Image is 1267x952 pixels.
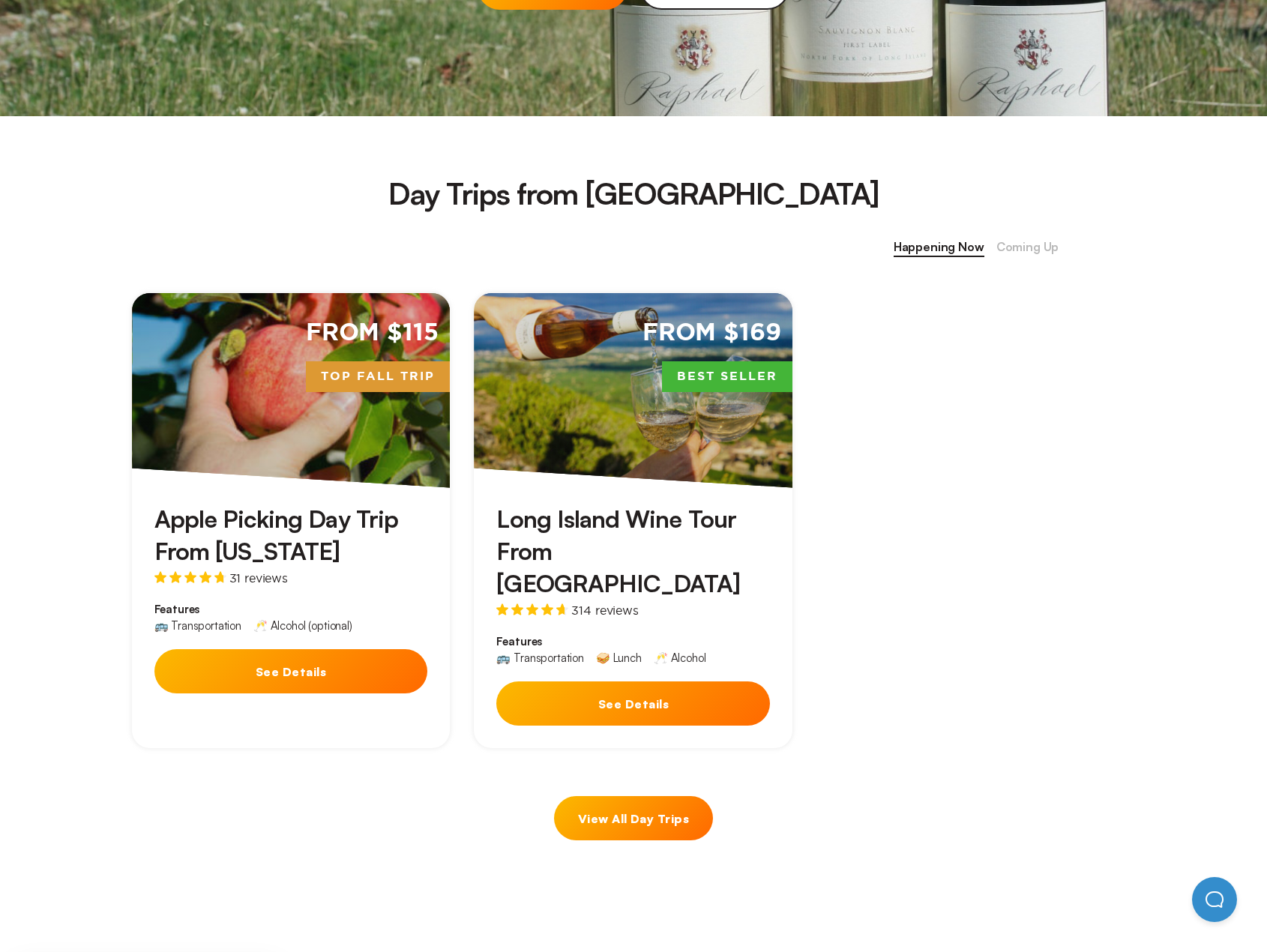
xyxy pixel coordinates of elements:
span: From $169 [642,317,781,349]
h3: Long Island Wine Tour From [GEOGRAPHIC_DATA] [496,503,770,600]
span: Happening Now [894,238,984,257]
button: See Details [154,649,428,693]
div: 🚌 Transportation [154,620,241,631]
iframe: Help Scout Beacon - Open [1192,877,1237,922]
a: From $169Best SellerLong Island Wine Tour From [GEOGRAPHIC_DATA]314 reviewsFeatures🚌 Transportati... [474,293,792,749]
h3: Apple Picking Day Trip From [US_STATE] [154,503,428,567]
div: 🥂 Alcohol (optional) [253,620,352,631]
a: View All Day Trips [554,796,713,840]
div: 🥪 Lunch [596,652,642,663]
span: Top Fall Trip [306,361,450,393]
a: From $115Top Fall TripApple Picking Day Trip From [US_STATE]31 reviewsFeatures🚌 Transportation🥂 A... [132,293,451,749]
span: Features [496,634,770,649]
div: 🚌 Transportation [496,652,583,663]
span: From $115 [306,317,439,349]
span: Coming Up [996,238,1059,257]
div: 🥂 Alcohol [654,652,706,663]
span: Best Seller [662,361,792,393]
span: 314 reviews [571,604,638,616]
span: 31 reviews [229,572,288,584]
button: See Details [496,681,770,726]
span: Features [154,602,428,617]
